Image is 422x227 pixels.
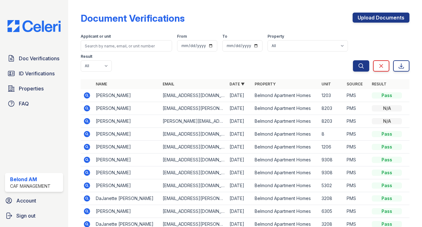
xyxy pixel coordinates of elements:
[19,55,59,62] span: Doc Verifications
[344,205,369,218] td: PMS
[3,194,66,207] a: Account
[252,205,319,218] td: Belmond Apartment Homes
[160,154,227,166] td: [EMAIL_ADDRESS][DOMAIN_NAME]
[372,208,402,214] div: Pass
[252,154,319,166] td: Belmond Apartment Homes
[93,102,160,115] td: [PERSON_NAME]
[230,82,245,86] a: Date ▼
[319,192,344,205] td: 3208
[227,192,252,205] td: [DATE]
[5,82,63,95] a: Properties
[5,97,63,110] a: FAQ
[252,179,319,192] td: Belmond Apartment Homes
[222,34,227,39] label: To
[372,118,402,124] div: N/A
[93,154,160,166] td: [PERSON_NAME]
[227,128,252,141] td: [DATE]
[93,205,160,218] td: [PERSON_NAME]
[252,166,319,179] td: Belmond Apartment Homes
[252,115,319,128] td: Belmond Apartment Homes
[372,157,402,163] div: Pass
[372,82,387,86] a: Result
[372,144,402,150] div: Pass
[93,128,160,141] td: [PERSON_NAME]
[319,89,344,102] td: 1203
[319,154,344,166] td: 9308
[372,105,402,111] div: N/A
[5,52,63,65] a: Doc Verifications
[344,141,369,154] td: PMS
[160,205,227,218] td: [EMAIL_ADDRESS][DOMAIN_NAME]
[268,34,284,39] label: Property
[93,192,160,205] td: DaJanette [PERSON_NAME]
[81,34,111,39] label: Applicant or unit
[16,197,36,204] span: Account
[19,85,44,92] span: Properties
[372,195,402,202] div: Pass
[160,192,227,205] td: [EMAIL_ADDRESS][PERSON_NAME][DOMAIN_NAME]
[16,212,35,219] span: Sign out
[344,128,369,141] td: PMS
[344,166,369,179] td: PMS
[19,70,55,77] span: ID Verifications
[227,179,252,192] td: [DATE]
[160,141,227,154] td: [EMAIL_ADDRESS][DOMAIN_NAME]
[160,128,227,141] td: [EMAIL_ADDRESS][DOMAIN_NAME]
[93,179,160,192] td: [PERSON_NAME]
[372,182,402,189] div: Pass
[93,166,160,179] td: [PERSON_NAME]
[160,102,227,115] td: [EMAIL_ADDRESS][PERSON_NAME][DOMAIN_NAME]
[160,179,227,192] td: [EMAIL_ADDRESS][DOMAIN_NAME]
[93,141,160,154] td: [PERSON_NAME]
[5,67,63,80] a: ID Verifications
[252,192,319,205] td: Belmond Apartment Homes
[227,154,252,166] td: [DATE]
[81,40,172,51] input: Search by name, email, or unit number
[227,166,252,179] td: [DATE]
[372,131,402,137] div: Pass
[353,13,409,23] a: Upload Documents
[177,34,187,39] label: From
[319,205,344,218] td: 6305
[19,100,29,107] span: FAQ
[160,115,227,128] td: [PERSON_NAME][EMAIL_ADDRESS][DOMAIN_NAME]
[3,209,66,222] a: Sign out
[322,82,331,86] a: Unit
[372,170,402,176] div: Pass
[160,89,227,102] td: [EMAIL_ADDRESS][DOMAIN_NAME]
[163,82,174,86] a: Email
[319,141,344,154] td: 1206
[344,89,369,102] td: PMS
[344,154,369,166] td: PMS
[344,102,369,115] td: PMS
[252,141,319,154] td: Belmond Apartment Homes
[96,82,107,86] a: Name
[344,192,369,205] td: PMS
[227,102,252,115] td: [DATE]
[3,20,66,32] img: CE_Logo_Blue-a8612792a0a2168367f1c8372b55b34899dd931a85d93a1a3d3e32e68fde9ad4.png
[93,115,160,128] td: [PERSON_NAME]
[252,89,319,102] td: Belmond Apartment Homes
[81,54,92,59] label: Result
[372,92,402,99] div: Pass
[319,179,344,192] td: 5302
[227,205,252,218] td: [DATE]
[255,82,276,86] a: Property
[10,183,51,189] div: CAF Management
[10,176,51,183] div: Belond AM
[319,115,344,128] td: 8203
[347,82,363,86] a: Source
[81,13,185,24] div: Document Verifications
[227,115,252,128] td: [DATE]
[160,166,227,179] td: [EMAIL_ADDRESS][DOMAIN_NAME]
[344,179,369,192] td: PMS
[344,115,369,128] td: PMS
[319,102,344,115] td: 8203
[227,141,252,154] td: [DATE]
[227,89,252,102] td: [DATE]
[319,166,344,179] td: 9308
[319,128,344,141] td: 8
[252,128,319,141] td: Belmond Apartment Homes
[252,102,319,115] td: Belmond Apartment Homes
